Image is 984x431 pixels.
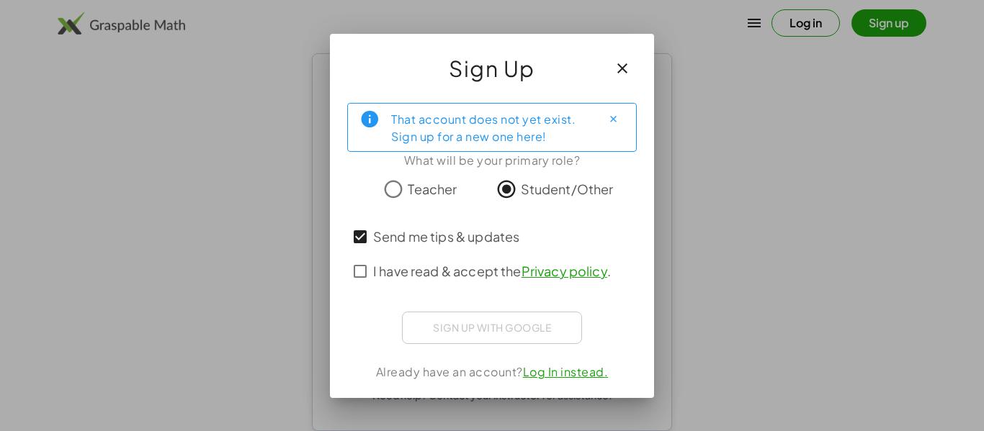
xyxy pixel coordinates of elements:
button: Close [601,108,625,131]
span: I have read & accept the . [373,261,611,281]
span: Teacher [408,179,457,199]
span: Student/Other [521,179,614,199]
span: Send me tips & updates [373,227,519,246]
div: What will be your primary role? [347,152,637,169]
div: That account does not yet exist. Sign up for a new one here! [391,109,590,145]
div: Already have an account? [347,363,637,381]
a: Privacy policy [522,263,607,279]
a: Log In instead. [523,364,609,379]
span: Sign Up [449,51,535,86]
